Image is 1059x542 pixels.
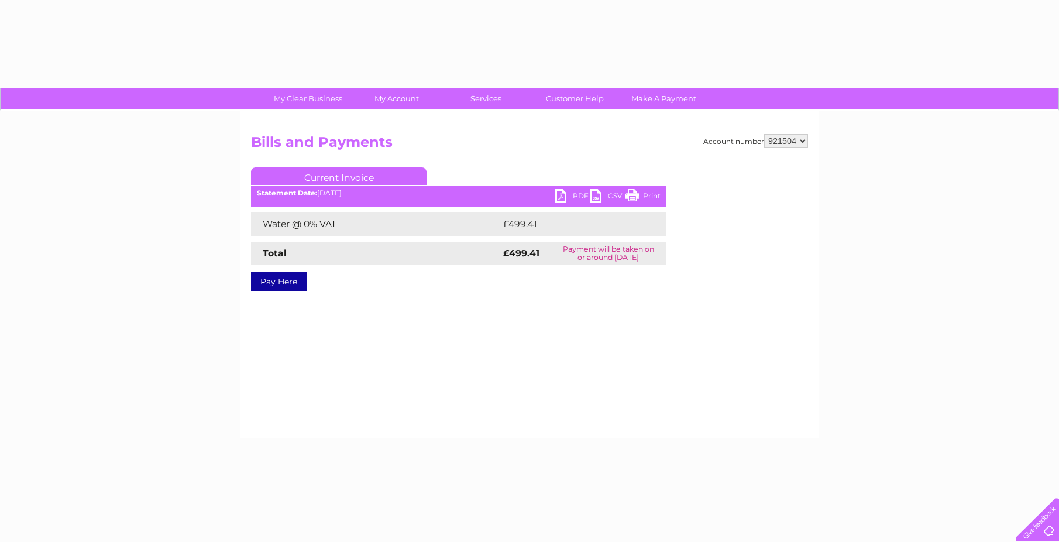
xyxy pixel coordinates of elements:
[438,88,534,109] a: Services
[251,189,666,197] div: [DATE]
[349,88,445,109] a: My Account
[616,88,712,109] a: Make A Payment
[703,134,808,148] div: Account number
[527,88,623,109] a: Customer Help
[555,189,590,206] a: PDF
[251,272,307,291] a: Pay Here
[625,189,661,206] a: Print
[251,167,427,185] a: Current Invoice
[503,248,539,259] strong: £499.41
[257,188,317,197] b: Statement Date:
[551,242,666,265] td: Payment will be taken on or around [DATE]
[260,88,356,109] a: My Clear Business
[251,212,500,236] td: Water @ 0% VAT
[590,189,625,206] a: CSV
[500,212,645,236] td: £499.41
[251,134,808,156] h2: Bills and Payments
[263,248,287,259] strong: Total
